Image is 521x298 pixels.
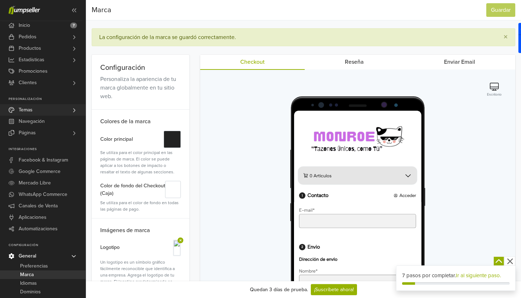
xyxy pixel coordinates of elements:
label: Color de fondo del Checkout (Caja) [100,181,165,198]
span: Productos [19,43,41,54]
button: Guardar [486,3,515,17]
label: Logotipo [100,240,120,255]
span: Temas [19,104,33,116]
button: # [165,181,181,198]
span: Inicio [19,20,30,31]
button: Escritorio [485,82,504,98]
button: Close [496,29,515,46]
span: Estadísticas [19,54,44,66]
span: General [19,250,36,262]
a: Ir al siguiente paso. [456,272,501,279]
span: Canales de Venta [19,200,58,212]
span: Pedidos [19,31,37,43]
span: WhatsApp Commerce [19,189,67,200]
span: 2 [6,150,13,157]
small: Escritorio [487,92,502,97]
div: Se utiliza para el color de fondo en todas las páginas de pago. [100,200,181,212]
span: Marca [20,270,34,279]
p: Personalización [9,97,86,101]
a: Enviar Email [404,55,515,69]
span: Promociones [19,66,48,77]
span: Google Commerce [19,166,61,177]
span: Mercado Libre [19,177,51,189]
label: Apellidos * [6,208,29,214]
span: Páginas [19,127,36,139]
div: Personaliza la apariencia de tu marca globalmente en tu sitio web. [100,75,181,101]
div: 0 Artículos [16,69,42,77]
span: Clientes [19,77,37,88]
div: Acceder [112,93,138,99]
span: Dominios [20,288,41,296]
div: Se utiliza para el color principal en las páginas de marca. El color se puede aplicar a los boton... [100,149,181,175]
span: Navegación [19,116,45,127]
div: Un logotipo es un símbolo gráfico fácilmente reconocible que identifica a una empresa. Agrega el ... [100,259,181,298]
span: Marca [92,5,111,15]
span: Automatizaciones [19,223,58,235]
button: # [164,131,181,148]
label: Nombre * [6,178,27,184]
label: Ciudad * [6,268,26,274]
h6: Colores de la marca [92,110,189,128]
div: Dirección de envío [6,159,49,176]
div: 7 pasos por completar. [402,271,510,280]
span: Preferencias [20,262,48,270]
a: Reseña [305,55,404,69]
img: Logo_20Monroe.png [174,241,180,255]
label: Color principal [100,131,133,148]
p: Integraciones [9,147,86,152]
img: Monroe Design [18,14,125,48]
label: E-mail * [6,109,23,115]
a: ¡Suscríbete ahora! [311,284,357,295]
p: Configuración [9,243,86,247]
span: Facebook & Instagram [19,154,68,166]
span: × [503,32,508,42]
div: Contacto [6,92,39,99]
span: 1 [6,92,13,99]
span: Idiomas [20,279,37,288]
span: 7 [70,23,77,28]
a: Checkout [200,55,305,70]
div: Quedan 3 días de prueba. [250,286,308,293]
span: Aplicaciones [19,212,47,223]
h6: Imágenes de marca [92,218,189,237]
div: Envio [6,150,29,157]
div: La configuración de la marca se guardó correctamente. [92,28,515,46]
label: Estado / Región * [6,238,46,244]
h5: Configuración [100,63,181,72]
